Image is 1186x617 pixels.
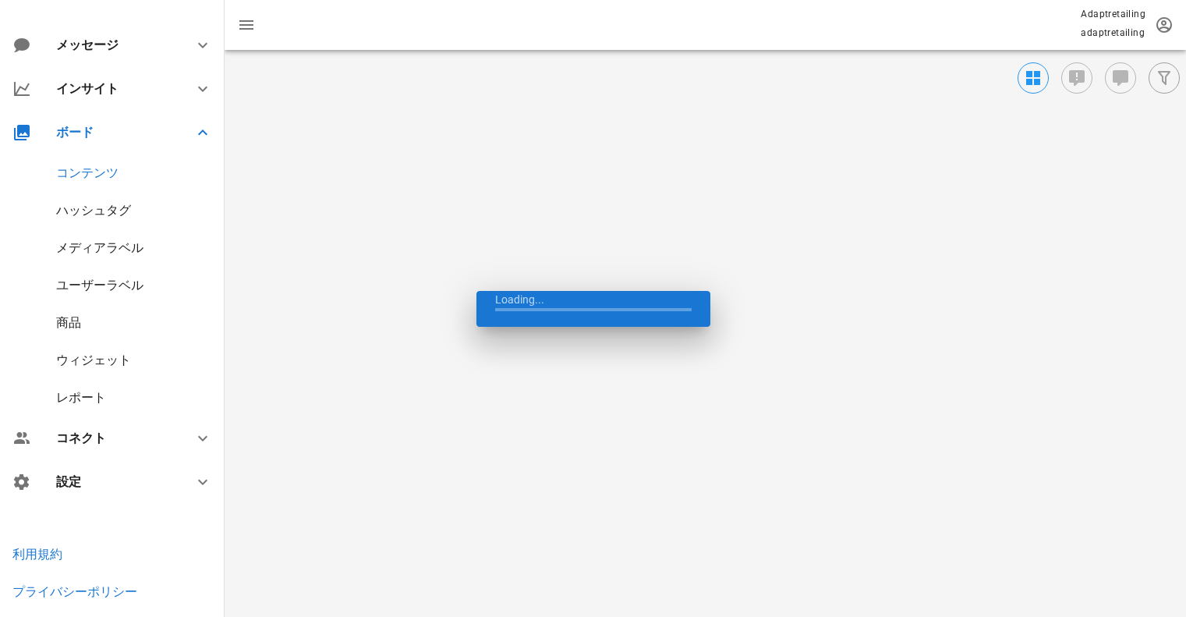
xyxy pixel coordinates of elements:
[56,203,131,218] a: ハッシュタグ
[12,584,137,599] a: プライバシーポリシー
[56,431,175,445] div: コネクト
[56,81,175,96] div: インサイト
[56,165,119,180] a: コンテンツ
[56,240,143,255] a: メディアラベル
[56,278,143,293] a: ユーザーラベル
[56,125,175,140] div: ボード
[56,474,175,489] div: 設定
[476,291,710,327] div: Loading...
[56,315,81,330] a: 商品
[12,547,62,562] a: 利用規約
[1081,25,1145,41] p: adaptretailing
[1081,6,1145,22] p: Adaptretailing
[56,353,131,367] a: ウィジェット
[56,390,106,405] a: レポート
[56,37,168,52] div: メッセージ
